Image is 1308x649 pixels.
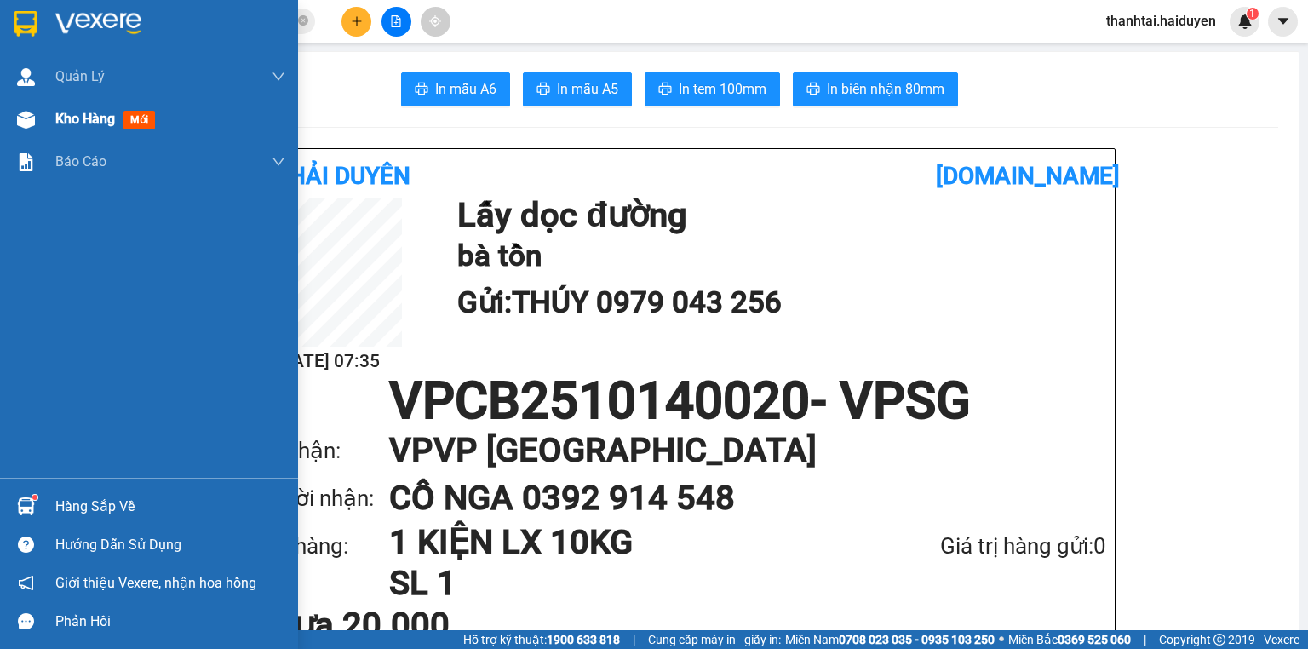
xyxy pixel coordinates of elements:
b: Hải Duyên [289,162,410,190]
span: In mẫu A5 [557,78,618,100]
span: close-circle [298,14,308,30]
span: DĐ: [14,89,39,106]
sup: 1 [32,495,37,500]
button: plus [341,7,371,37]
span: ⚪️ [999,636,1004,643]
h1: CÔ NGA 0392 914 548 [389,474,1072,522]
h1: Lấy dọc đường [457,198,1098,233]
button: printerIn biên nhận 80mm [793,72,958,106]
div: VP [GEOGRAPHIC_DATA] [146,14,318,55]
span: Chưa : [143,123,183,141]
div: CÔ NGA [146,55,318,76]
span: Hỗ trợ kỹ thuật: [463,630,620,649]
h1: Gửi: THÚY 0979 043 256 [457,279,1098,326]
span: caret-down [1276,14,1291,29]
img: warehouse-icon [17,111,35,129]
span: bà tồn [39,79,111,109]
span: In biên nhận 80mm [827,78,944,100]
div: Phản hồi [55,609,285,635]
span: thanhtai.haiduyen [1093,10,1230,32]
span: copyright [1213,634,1225,646]
h2: bà tồn [457,233,1098,279]
span: down [272,70,285,83]
button: printerIn tem 100mm [645,72,780,106]
strong: 1900 633 818 [547,633,620,646]
span: Miền Nam [785,630,995,649]
h1: SL 1 [389,563,850,604]
span: Cung cấp máy in - giấy in: [648,630,781,649]
div: Chưa 20.000 [253,608,535,642]
div: 0979043256 [14,55,134,79]
div: Người nhận: [253,481,389,516]
sup: 1 [1247,8,1259,20]
span: close-circle [298,15,308,26]
img: logo-vxr [14,11,37,37]
span: printer [806,82,820,98]
span: down [272,155,285,169]
span: | [633,630,635,649]
span: plus [351,15,363,27]
button: printerIn mẫu A5 [523,72,632,106]
span: notification [18,575,34,591]
span: | [1144,630,1146,649]
div: THÚY [14,35,134,55]
img: warehouse-icon [17,68,35,86]
div: Giá trị hàng gửi: 0 [850,529,1106,564]
span: printer [536,82,550,98]
h1: VP VP [GEOGRAPHIC_DATA] [389,427,1072,474]
span: message [18,613,34,629]
div: VP Cái Bè [14,14,134,35]
button: caret-down [1268,7,1298,37]
div: Hàng sắp về [55,494,285,520]
img: icon-new-feature [1237,14,1253,29]
h1: VPCB2510140020 - VPSG [253,376,1106,427]
span: In tem 100mm [679,78,766,100]
strong: 0708 023 035 - 0935 103 250 [839,633,995,646]
span: Quản Lý [55,66,105,87]
span: Gửi: [14,16,41,34]
span: Kho hàng [55,111,115,127]
h1: 1 KIỆN LX 10KG [389,522,850,563]
span: aim [429,15,441,27]
button: file-add [381,7,411,37]
button: printerIn mẫu A6 [401,72,510,106]
b: [DOMAIN_NAME] [936,162,1120,190]
h2: [DATE] 07:35 [253,347,402,376]
div: 20.000 [143,119,320,143]
span: mới [123,111,155,129]
img: warehouse-icon [17,497,35,515]
div: Hướng dẫn sử dụng [55,532,285,558]
span: In mẫu A6 [435,78,496,100]
img: solution-icon [17,153,35,171]
span: Báo cáo [55,151,106,172]
button: aim [421,7,450,37]
span: Nhận: [146,16,186,34]
div: Tên hàng: [253,529,389,564]
span: Giới thiệu Vexere, nhận hoa hồng [55,572,256,594]
span: 1 [1249,8,1255,20]
span: Miền Bắc [1008,630,1131,649]
div: 0392914548 [146,76,318,100]
span: question-circle [18,537,34,553]
span: printer [415,82,428,98]
strong: 0369 525 060 [1058,633,1131,646]
span: file-add [390,15,402,27]
span: printer [658,82,672,98]
div: VP nhận: [253,434,389,468]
